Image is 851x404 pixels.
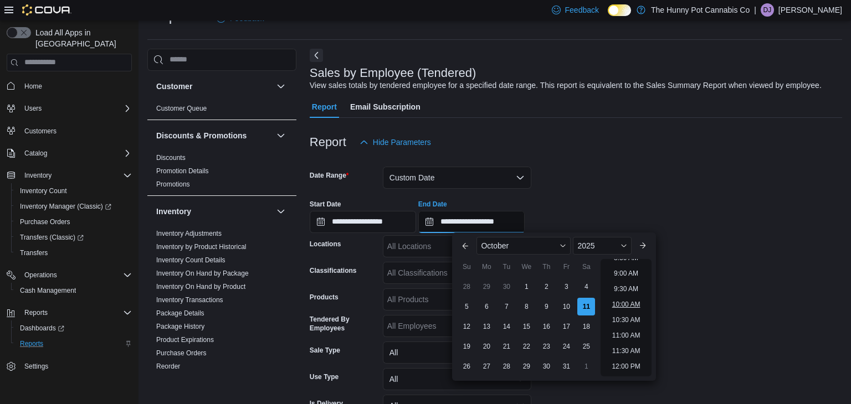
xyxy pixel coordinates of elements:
[537,358,555,375] div: day-30
[763,3,772,17] span: DJ
[147,151,296,195] div: Discounts & Promotions
[20,233,84,242] span: Transfers (Classic)
[608,329,645,342] li: 11:00 AM
[458,298,475,315] div: day-5
[498,318,515,335] div: day-14
[651,3,750,17] p: The Hunny Pot Cannabis Co
[557,338,575,355] div: day-24
[156,81,192,92] h3: Customer
[156,206,191,217] h3: Inventory
[7,74,132,403] nav: Complex example
[418,200,447,209] label: End Date
[577,241,594,250] span: 2025
[16,246,132,260] span: Transfers
[24,104,42,113] span: Users
[147,227,296,391] div: Inventory
[24,82,42,91] span: Home
[609,282,643,296] li: 9:30 AM
[478,318,495,335] div: day-13
[16,231,132,244] span: Transfers (Classic)
[156,167,209,175] span: Promotion Details
[11,320,136,336] a: Dashboards
[310,211,416,233] input: Press the down key to open a popover containing a calendar.
[156,322,204,331] span: Package History
[16,215,132,229] span: Purchase Orders
[457,277,596,376] div: October, 2025
[20,125,61,138] a: Customers
[20,306,52,319] button: Reports
[20,147,132,160] span: Catalog
[418,211,525,233] input: Press the down key to enter a popover containing a calendar. Press the escape key to close the po...
[608,313,645,327] li: 10:30 AM
[481,241,509,250] span: October
[458,358,475,375] div: day-26
[478,338,495,355] div: day-20
[156,362,180,370] a: Reorder
[16,284,132,297] span: Cash Management
[274,80,288,93] button: Customer
[498,338,515,355] div: day-21
[20,268,132,282] span: Operations
[577,358,595,375] div: day-1
[498,298,515,315] div: day-7
[498,278,515,296] div: day-30
[458,258,475,276] div: Su
[156,269,249,278] span: Inventory On Hand by Package
[11,214,136,230] button: Purchase Orders
[20,268,61,282] button: Operations
[156,349,207,357] a: Purchase Orders
[577,318,595,335] div: day-18
[557,258,575,276] div: Fr
[156,256,225,265] span: Inventory Count Details
[156,230,222,237] a: Inventory Adjustments
[156,309,204,317] a: Package Details
[156,180,190,189] span: Promotions
[557,318,575,335] div: day-17
[156,309,204,318] span: Package Details
[577,258,595,276] div: Sa
[498,258,515,276] div: Tu
[156,130,247,141] h3: Discounts & Promotions
[16,322,69,335] a: Dashboards
[577,298,595,315] div: day-11
[20,339,43,348] span: Reports
[608,298,645,311] li: 10:00 AM
[476,237,571,255] div: Button. Open the month selector. October is currently selected.
[2,358,136,374] button: Settings
[478,258,495,276] div: Mo
[20,187,67,195] span: Inventory Count
[16,231,88,244] a: Transfers (Classic)
[156,296,223,304] span: Inventory Transactions
[156,256,225,264] a: Inventory Count Details
[16,337,48,350] a: Reports
[156,105,207,112] a: Customer Queue
[16,200,132,213] span: Inventory Manager (Classic)
[156,130,272,141] button: Discounts & Promotions
[11,199,136,214] a: Inventory Manager (Classic)
[609,267,643,280] li: 9:00 AM
[20,124,132,138] span: Customers
[2,305,136,320] button: Reports
[156,349,207,358] span: Purchase Orders
[20,360,53,373] a: Settings
[310,136,346,149] h3: Report
[156,104,207,113] span: Customer Queue
[573,237,631,255] div: Button. Open the year selector. 2025 is currently selected.
[11,183,136,199] button: Inventory Count
[478,298,495,315] div: day-6
[458,278,475,296] div: day-28
[310,315,378,333] label: Tendered By Employees
[778,3,842,17] p: [PERSON_NAME]
[156,336,214,344] a: Product Expirations
[156,81,272,92] button: Customer
[156,243,247,251] a: Inventory by Product Historical
[557,278,575,296] div: day-3
[310,49,323,62] button: Next
[20,217,70,226] span: Purchase Orders
[517,278,535,296] div: day-1
[383,341,531,364] button: All
[16,246,52,260] a: Transfers
[24,149,47,158] span: Catalog
[24,362,48,371] span: Settings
